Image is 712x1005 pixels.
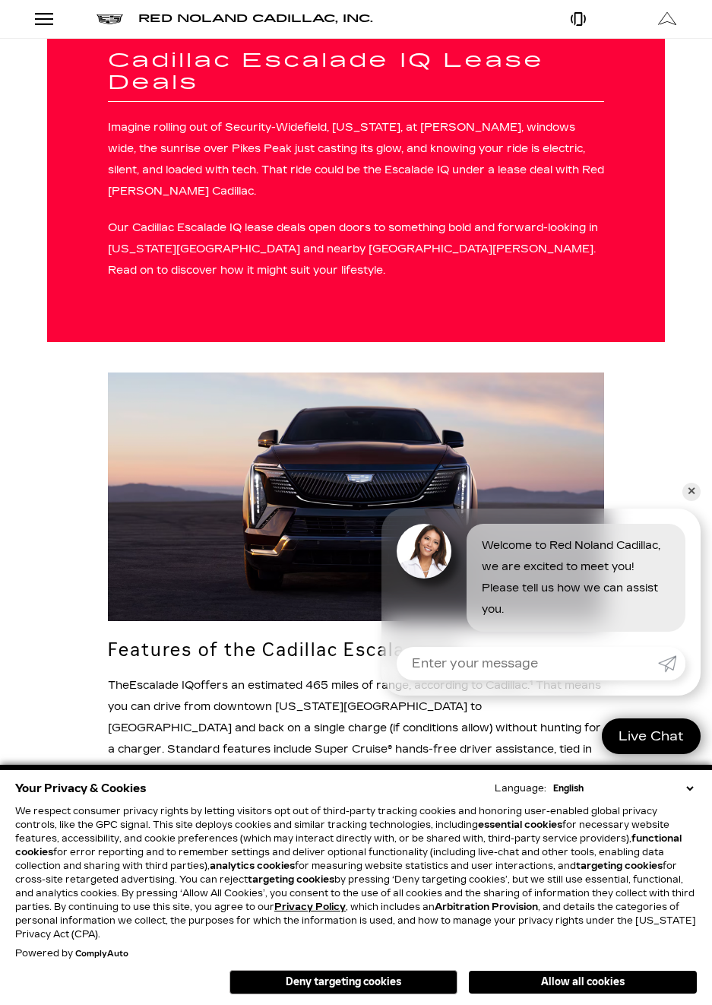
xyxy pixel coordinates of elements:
span: Live Chat [611,728,691,745]
input: Enter your message [397,647,658,680]
button: Allow all cookies [469,971,697,994]
img: Cadillac Escalade IQ Lease Deals [108,373,604,621]
u: Privacy Policy [274,902,346,912]
a: Red Noland Cadillac, Inc. [138,14,373,24]
select: Language Select [549,781,697,795]
img: Cadillac logo [97,14,123,24]
p: The offers an estimated 465 miles of range, according to Cadillac.¹ That means you can drive from... [108,675,604,781]
p: We respect consumer privacy rights by letting visitors opt out of third-party tracking cookies an... [15,804,697,941]
div: Welcome to Red Noland Cadillac, we are excited to meet you! Please tell us how we can assist you. [467,524,685,632]
button: Deny targeting cookies [229,970,457,994]
div: Powered by [15,949,128,959]
h2: Features of the Cadillac Escalade IQ [108,640,604,660]
h1: Cadillac Escalade IQ Lease Deals [108,50,604,94]
p: Our Cadillac Escalade IQ lease deals open doors to something bold and forward-looking in [US_STAT... [108,217,604,281]
a: Escalade IQ [129,679,194,692]
strong: targeting cookies [248,874,334,885]
span: Red Noland Cadillac, Inc. [138,12,373,25]
a: ComplyAuto [75,950,128,959]
a: Live Chat [602,718,701,754]
strong: targeting cookies [576,861,663,871]
p: Imagine rolling out of Security-Widefield, [US_STATE], at [PERSON_NAME], windows wide, the sunris... [108,117,604,202]
strong: essential cookies [478,820,562,830]
strong: analytics cookies [210,861,295,871]
span: Your Privacy & Cookies [15,778,147,799]
strong: Arbitration Provision [435,902,538,912]
img: Agent profile photo [397,524,451,579]
div: Language: [495,784,546,793]
a: Submit [658,647,685,680]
